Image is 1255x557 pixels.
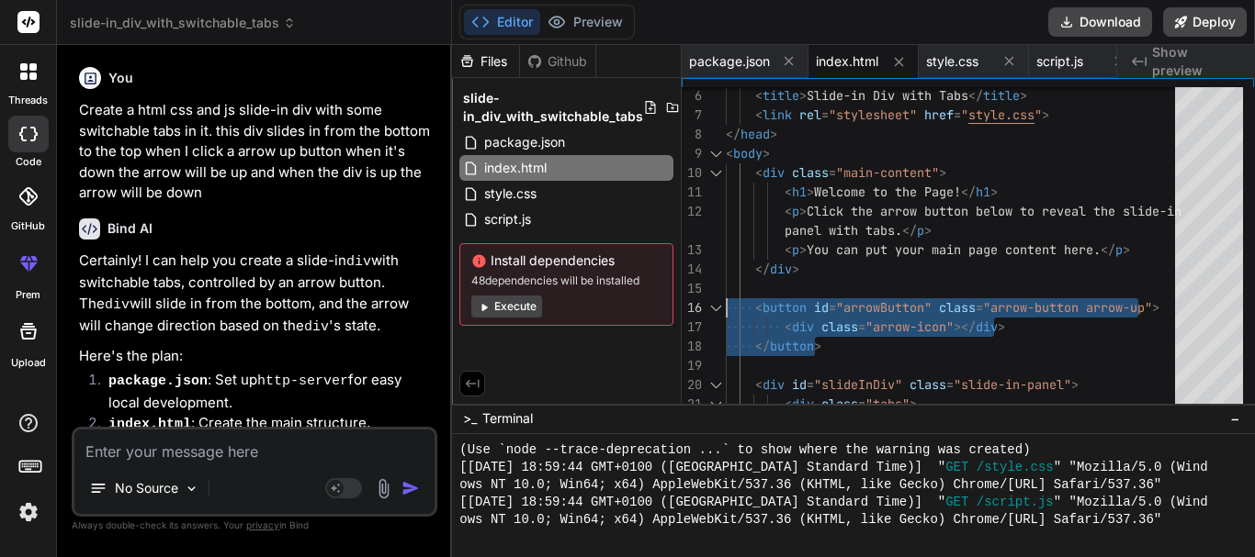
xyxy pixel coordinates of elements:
[785,222,902,239] span: panel with tabs.
[807,376,814,393] span: =
[463,409,477,428] span: >_
[829,164,836,181] span: =
[946,376,954,393] span: =
[482,183,538,205] span: style.css
[682,279,702,298] div: 15
[1020,87,1027,104] span: >
[763,376,785,393] span: div
[799,87,807,104] span: >
[682,317,702,337] div: 17
[755,261,770,277] span: </
[733,145,763,162] span: body
[682,375,702,395] div: 20
[682,240,702,260] div: 13
[70,14,296,32] span: slide-in_div_with_switchable_tabs
[926,52,978,71] span: style.css
[983,299,1152,316] span: "arrow-button arrow-up"
[865,318,954,335] span: "arrow-icon"
[902,222,917,239] span: </
[792,164,829,181] span: class
[1152,43,1240,80] span: Show preview
[682,86,702,106] div: 6
[770,338,814,354] span: button
[257,373,348,389] code: http-server
[755,299,763,316] span: <
[821,395,858,412] span: class
[16,287,40,303] label: prem
[785,241,792,258] span: <
[682,202,702,221] div: 12
[11,355,46,371] label: Upload
[792,261,799,277] span: >
[1101,241,1115,258] span: </
[961,184,976,200] span: </
[401,479,420,497] img: icon
[682,183,702,202] div: 11
[865,395,910,412] span: "tabs"
[184,481,199,496] img: Pick Models
[540,9,630,35] button: Preview
[13,496,44,528] img: settings
[72,517,437,534] p: Always double-check its answers. Your in Bind
[836,299,932,316] span: "arrowButton"
[304,319,329,335] code: div
[910,395,917,412] span: >
[755,164,763,181] span: <
[821,106,829,123] span: =
[968,106,1035,123] span: style.css
[977,494,1054,511] span: /script.js
[471,273,661,288] span: 48 dependencies will be installed
[954,318,976,335] span: ></
[1054,459,1208,476] span: " "Mozilla/5.0 (Wind
[682,125,702,144] div: 8
[108,69,133,87] h6: You
[108,373,208,389] code: package.json
[726,126,741,142] span: </
[976,299,983,316] span: =
[520,52,595,71] div: Github
[482,409,533,428] span: Terminal
[755,106,763,123] span: <
[816,52,878,71] span: index.html
[821,318,858,335] span: class
[998,318,1005,335] span: >
[976,318,998,335] span: div
[792,318,814,335] span: div
[482,157,548,179] span: index.html
[1048,7,1152,37] button: Download
[1163,7,1247,37] button: Deploy
[799,241,807,258] span: >
[682,356,702,375] div: 19
[704,144,728,163] div: Click to collapse the range.
[954,106,961,123] span: =
[763,87,799,104] span: title
[807,87,968,104] span: Slide-in Div with Tabs
[1230,409,1240,428] span: −
[682,144,702,163] div: 9
[482,131,567,153] span: package.json
[755,376,763,393] span: <
[682,260,702,279] div: 14
[1115,241,1123,258] span: p
[682,163,702,183] div: 10
[459,459,945,476] span: [[DATE] 18:59:44 GMT+0100 ([GEOGRAPHIC_DATA] Standard Time)] "
[814,299,829,316] span: id
[1036,52,1083,71] span: script.js
[459,476,1161,494] span: ows NT 10.0; Win64; x64) AppleWebKit/537.36 (KHTML, like Gecko) Chrome/[URL] Safari/537.36"
[792,241,799,258] span: p
[945,459,968,476] span: GET
[983,87,1020,104] span: title
[945,494,968,511] span: GET
[807,203,1174,219] span: Click the arrow button below to reveal the slide-i
[763,299,807,316] span: button
[792,184,807,200] span: h1
[977,459,1054,476] span: /style.css
[858,318,865,335] span: =
[1071,376,1079,393] span: >
[763,145,770,162] span: >
[792,376,807,393] span: id
[464,9,540,35] button: Editor
[1152,299,1159,316] span: >
[990,184,998,200] span: >
[910,376,946,393] span: class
